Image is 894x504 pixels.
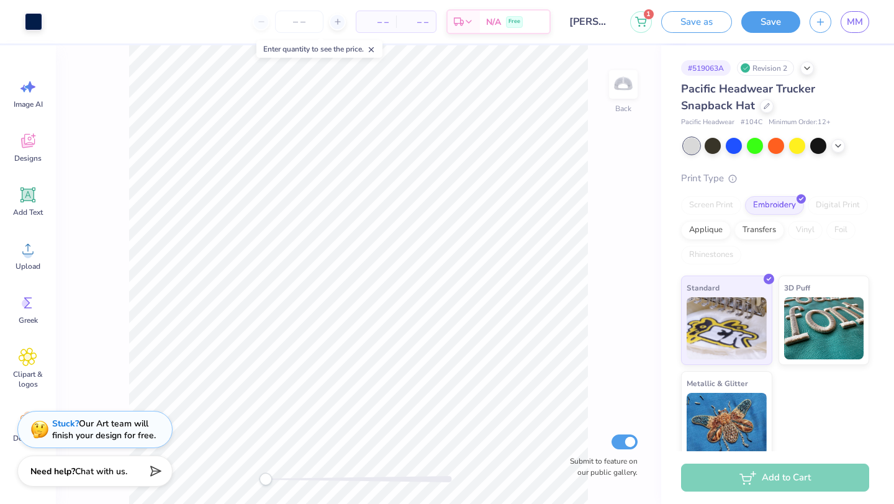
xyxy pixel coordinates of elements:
[681,171,869,186] div: Print Type
[741,11,800,33] button: Save
[687,377,748,390] span: Metallic & Glitter
[16,261,40,271] span: Upload
[687,281,720,294] span: Standard
[681,221,731,240] div: Applique
[681,196,741,215] div: Screen Print
[681,246,741,264] div: Rhinestones
[687,297,767,359] img: Standard
[75,466,127,477] span: Chat with us.
[681,117,734,128] span: Pacific Headwear
[52,418,156,441] div: Our Art team will finish your design for free.
[30,466,75,477] strong: Need help?
[14,153,42,163] span: Designs
[808,196,868,215] div: Digital Print
[52,418,79,430] strong: Stuck?
[681,60,731,76] div: # 519063A
[769,117,831,128] span: Minimum Order: 12 +
[13,433,43,443] span: Decorate
[275,11,323,33] input: – –
[841,11,869,33] a: MM
[256,40,382,58] div: Enter quantity to see the price.
[486,16,501,29] span: N/A
[734,221,784,240] div: Transfers
[7,369,48,389] span: Clipart & logos
[687,393,767,455] img: Metallic & Glitter
[784,281,810,294] span: 3D Puff
[260,473,272,485] div: Accessibility label
[508,17,520,26] span: Free
[563,456,638,478] label: Submit to feature on our public gallery.
[615,103,631,114] div: Back
[14,99,43,109] span: Image AI
[630,11,652,33] button: 1
[404,16,428,29] span: – –
[364,16,389,29] span: – –
[737,60,794,76] div: Revision 2
[644,9,654,19] span: 1
[661,11,732,33] button: Save as
[788,221,823,240] div: Vinyl
[681,81,815,113] span: Pacific Headwear Trucker Snapback Hat
[560,9,621,34] input: Untitled Design
[13,207,43,217] span: Add Text
[847,15,863,29] span: MM
[784,297,864,359] img: 3D Puff
[826,221,856,240] div: Foil
[741,117,762,128] span: # 104C
[19,315,38,325] span: Greek
[611,72,636,97] img: Back
[745,196,804,215] div: Embroidery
